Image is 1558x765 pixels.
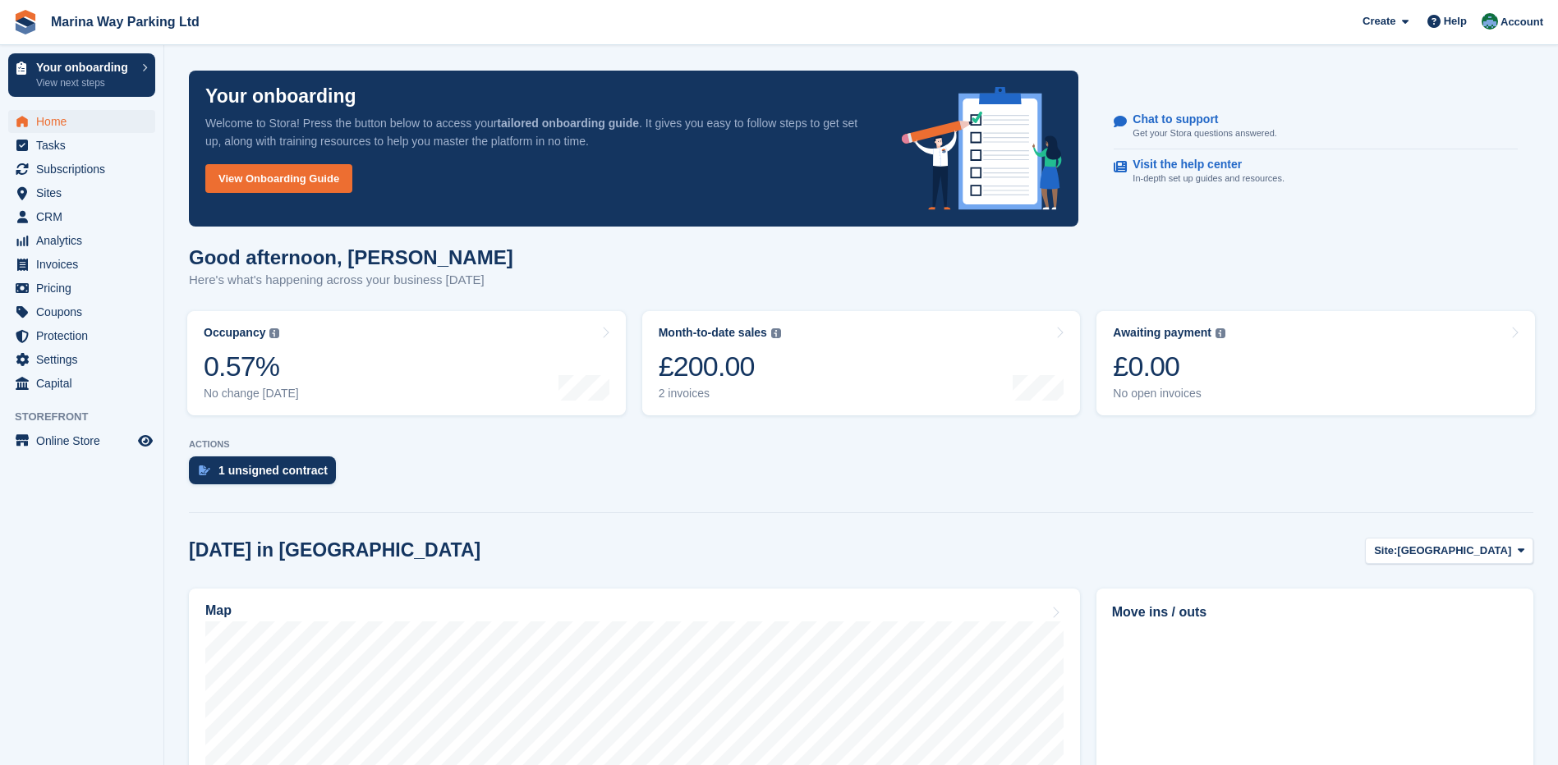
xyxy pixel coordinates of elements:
span: Sites [36,181,135,204]
div: £200.00 [659,350,781,383]
h2: Map [205,603,232,618]
a: Chat to support Get your Stora questions answered. [1114,104,1518,149]
p: View next steps [36,76,134,90]
div: Occupancy [204,326,265,340]
a: Occupancy 0.57% No change [DATE] [187,311,626,415]
img: onboarding-info-6c161a55d2c0e0a8cae90662b2fe09162a5109e8cc188191df67fb4f79e88e88.svg [902,87,1063,210]
a: menu [8,348,155,371]
a: menu [8,253,155,276]
span: Create [1363,13,1395,30]
span: Storefront [15,409,163,425]
span: Subscriptions [36,158,135,181]
div: No open invoices [1113,387,1225,401]
button: Site: [GEOGRAPHIC_DATA] [1365,538,1533,565]
div: Month-to-date sales [659,326,767,340]
a: Visit the help center In-depth set up guides and resources. [1114,149,1518,194]
a: Preview store [136,431,155,451]
div: 1 unsigned contract [218,464,328,477]
span: Invoices [36,253,135,276]
p: ACTIONS [189,439,1533,450]
span: Home [36,110,135,133]
img: stora-icon-8386f47178a22dfd0bd8f6a31ec36ba5ce8667c1dd55bd0f319d3a0aa187defe.svg [13,10,38,34]
span: Online Store [36,429,135,452]
div: 2 invoices [659,387,781,401]
h1: Good afternoon, [PERSON_NAME] [189,246,513,268]
p: Chat to support [1133,112,1263,126]
a: menu [8,277,155,300]
p: Welcome to Stora! Press the button below to access your . It gives you easy to follow steps to ge... [205,114,876,150]
p: Your onboarding [36,62,134,73]
span: Account [1501,14,1543,30]
p: Get your Stora questions answered. [1133,126,1276,140]
a: menu [8,324,155,347]
div: 0.57% [204,350,299,383]
a: menu [8,110,155,133]
span: Tasks [36,134,135,157]
span: Settings [36,348,135,371]
img: icon-info-grey-7440780725fd019a000dd9b08b2336e03edf1995a4989e88bcd33f0948082b44.svg [771,328,781,338]
span: Help [1444,13,1467,30]
div: £0.00 [1113,350,1225,383]
span: Analytics [36,229,135,252]
a: menu [8,181,155,204]
a: Your onboarding View next steps [8,53,155,97]
a: menu [8,429,155,452]
img: icon-info-grey-7440780725fd019a000dd9b08b2336e03edf1995a4989e88bcd33f0948082b44.svg [269,328,279,338]
div: Awaiting payment [1113,326,1211,340]
h2: [DATE] in [GEOGRAPHIC_DATA] [189,539,480,561]
a: menu [8,300,155,323]
a: menu [8,229,155,252]
p: Your onboarding [205,87,356,106]
img: contract_signature_icon-13c848040528278c33f63329250d36e43548de30e8caae1d1a13099fd9432cc5.svg [199,465,210,475]
img: icon-info-grey-7440780725fd019a000dd9b08b2336e03edf1995a4989e88bcd33f0948082b44.svg [1216,328,1225,338]
span: Coupons [36,300,135,323]
a: Month-to-date sales £200.00 2 invoices [642,311,1081,415]
span: Pricing [36,277,135,300]
span: Protection [36,324,135,347]
a: 1 unsigned contract [189,456,344,492]
a: Marina Way Parking Ltd [44,8,206,35]
img: Paul Lewis [1482,13,1498,30]
a: menu [8,158,155,181]
h2: Move ins / outs [1112,602,1518,622]
a: menu [8,372,155,395]
span: Capital [36,372,135,395]
a: menu [8,134,155,157]
p: In-depth set up guides and resources. [1133,172,1285,186]
a: View Onboarding Guide [205,164,352,193]
p: Here's what's happening across your business [DATE] [189,271,513,290]
a: Awaiting payment £0.00 No open invoices [1096,311,1535,415]
strong: tailored onboarding guide [497,117,639,130]
span: CRM [36,205,135,228]
span: Site: [1374,543,1397,559]
span: [GEOGRAPHIC_DATA] [1397,543,1511,559]
div: No change [DATE] [204,387,299,401]
p: Visit the help center [1133,158,1271,172]
a: menu [8,205,155,228]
